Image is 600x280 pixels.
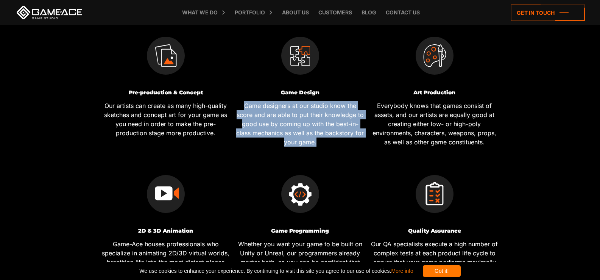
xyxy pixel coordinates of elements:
[101,239,230,276] p: Game-Ace houses professionals who specialize in animating 2D/3D virtual worlds, breathing life in...
[511,5,585,21] a: Get in touch
[101,101,230,138] p: Our artists can create as many high-quality sketches and concept art for your game as you need in...
[236,228,365,234] h3: Game Programming
[281,175,319,213] img: Programming icon 2
[101,228,230,234] h3: 2D & 3D Animation
[370,101,499,147] p: Everybody knows that games consist of assets, and our artists are equally good at creating either...
[281,37,319,75] img: Console game design icon
[101,90,230,95] h3: Pre-production & Concept
[147,175,185,213] img: Game animation icon
[370,239,499,276] p: Our QA specialists execute a high number of complex tests at each product life cycle to ensure th...
[423,265,461,277] div: Got it!
[139,265,413,277] span: We use cookies to enhance your experience. By continuing to visit this site you agree to our use ...
[236,101,365,147] p: Game designers at our studio know the score and are able to put their knowledge to good use by co...
[416,175,454,213] img: Quality assurance icon
[370,90,499,95] h3: Art Production
[416,37,454,75] img: 2d 3d game art icon
[370,228,499,234] h3: Quality Assurance
[391,268,413,274] a: More info
[147,37,185,75] img: Concept icon
[236,90,365,95] h3: Game Design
